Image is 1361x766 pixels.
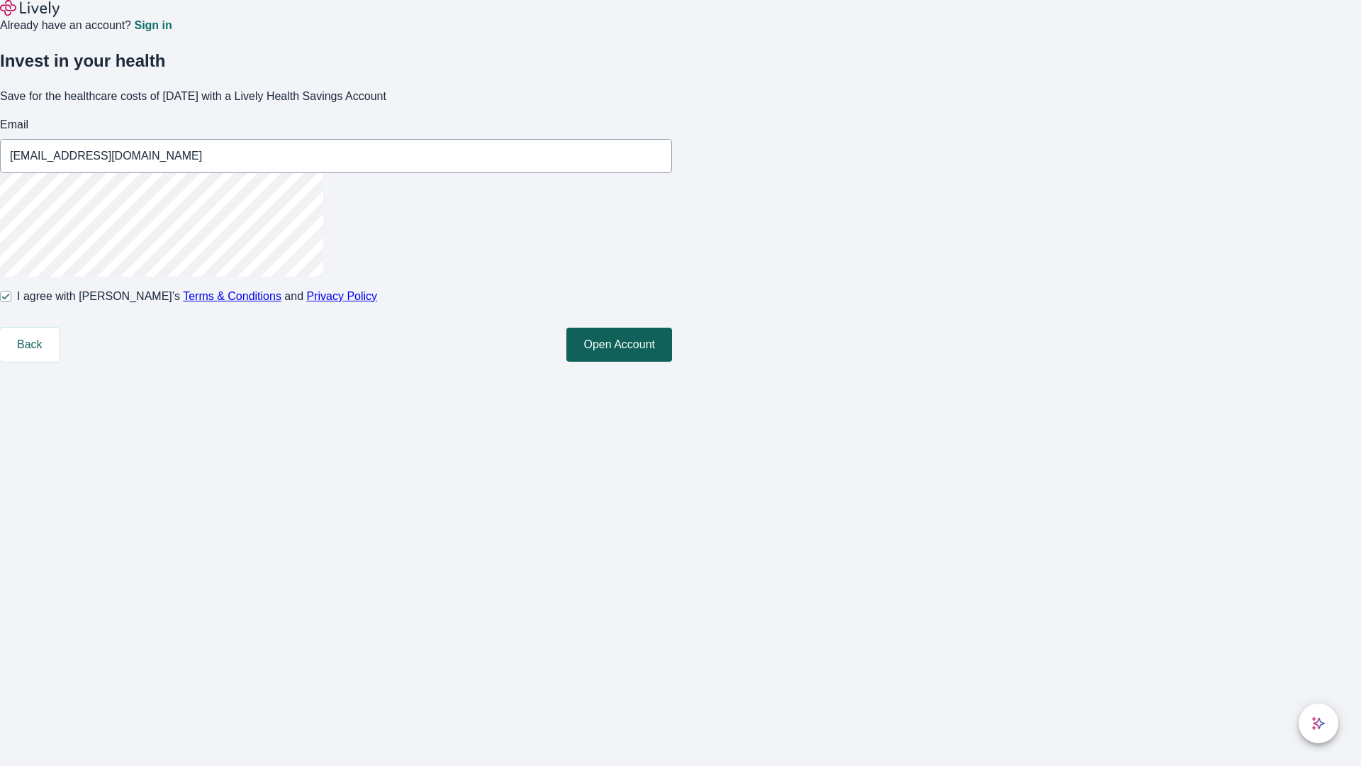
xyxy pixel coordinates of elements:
a: Privacy Policy [307,290,378,302]
button: Open Account [566,328,672,362]
a: Terms & Conditions [183,290,281,302]
span: I agree with [PERSON_NAME]’s and [17,288,377,305]
svg: Lively AI Assistant [1311,716,1326,731]
a: Sign in [134,20,172,31]
button: chat [1299,704,1338,743]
